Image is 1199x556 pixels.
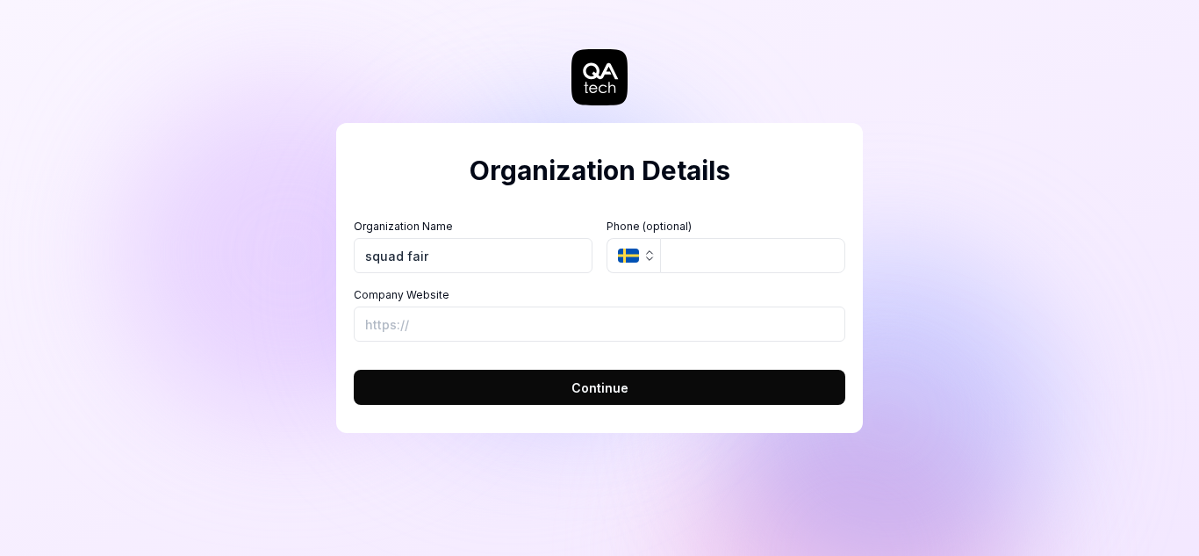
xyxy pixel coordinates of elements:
h2: Organization Details [354,151,845,191]
label: Phone (optional) [607,219,845,235]
span: Continue [571,379,628,397]
button: Continue [354,370,845,405]
label: Organization Name [354,219,592,235]
input: https:// [354,307,845,342]
label: Company Website [354,287,845,303]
